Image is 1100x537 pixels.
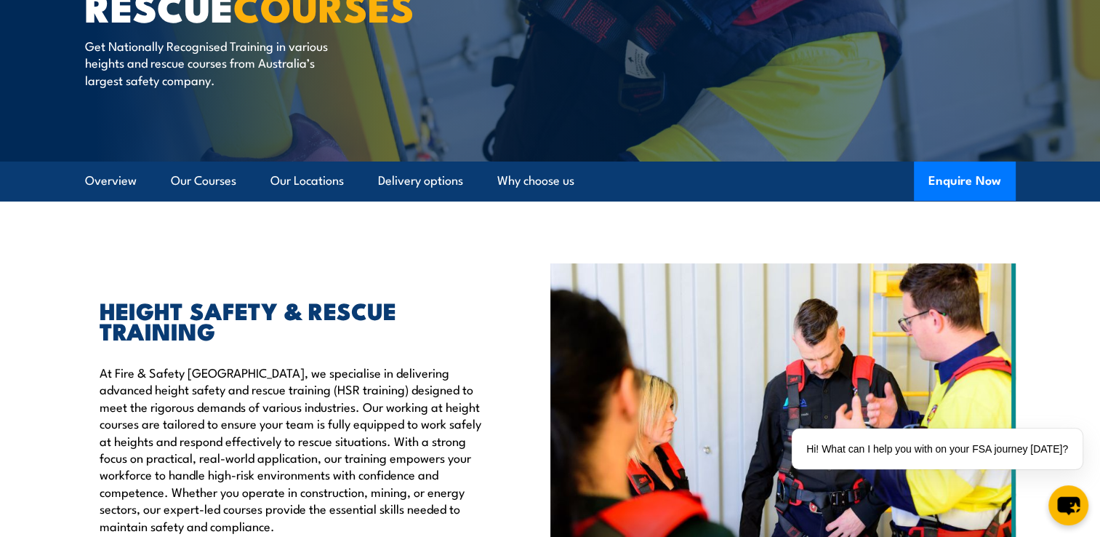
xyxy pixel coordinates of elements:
div: Hi! What can I help you with on your FSA journey [DATE]? [792,429,1083,469]
a: Our Courses [171,162,236,200]
a: Overview [85,162,137,200]
a: Delivery options [378,162,463,200]
button: Enquire Now [914,162,1016,201]
h2: HEIGHT SAFETY & RESCUE TRAINING [100,300,483,341]
a: Why choose us [497,162,574,200]
button: chat-button [1048,485,1088,525]
p: At Fire & Safety [GEOGRAPHIC_DATA], we specialise in delivering advanced height safety and rescue... [100,364,483,534]
a: Our Locations [270,162,344,200]
p: Get Nationally Recognised Training in various heights and rescue courses from Australia’s largest... [85,37,350,88]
